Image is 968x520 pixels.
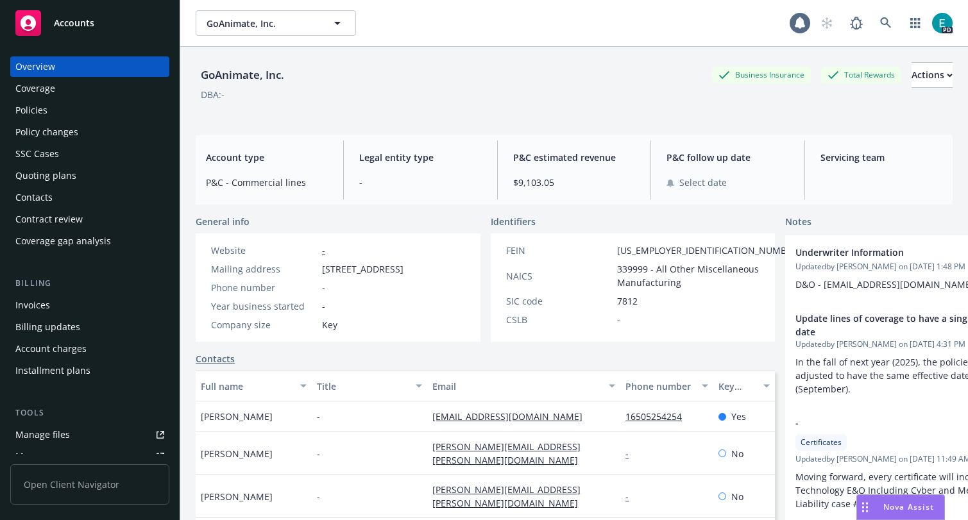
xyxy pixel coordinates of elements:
a: [PERSON_NAME][EMAIL_ADDRESS][PERSON_NAME][DOMAIN_NAME] [432,440,588,466]
span: GoAnimate, Inc. [207,17,318,30]
a: [PERSON_NAME][EMAIL_ADDRESS][PERSON_NAME][DOMAIN_NAME] [432,483,588,509]
div: Account charges [15,339,87,359]
a: Policies [10,100,169,121]
span: - [617,313,620,326]
div: GoAnimate, Inc. [196,67,289,83]
a: Manage files [10,424,169,445]
span: - [317,410,320,423]
a: Start snowing [814,10,840,36]
div: Key contact [718,380,756,393]
div: SSC Cases [15,144,59,164]
button: Phone number [620,371,713,401]
span: - [322,281,325,294]
span: Nova Assist [883,501,934,512]
div: DBA: - [201,88,225,101]
div: Mailing address [211,262,317,276]
a: Overview [10,56,169,77]
a: Installment plans [10,360,169,381]
span: [PERSON_NAME] [201,410,273,423]
div: Overview [15,56,55,77]
span: P&C follow up date [667,151,788,164]
a: Coverage gap analysis [10,231,169,251]
div: Title [317,380,409,393]
div: Website [211,244,317,257]
a: Contacts [196,352,235,365]
a: Manage exposures [10,446,169,467]
span: [PERSON_NAME] [201,447,273,460]
span: General info [196,215,250,228]
span: - [359,176,481,189]
div: Contract review [15,209,83,230]
div: Full name [201,380,293,393]
a: Invoices [10,295,169,315]
span: Identifiers [491,215,536,228]
button: Key contact [713,371,775,401]
span: Account type [206,151,328,164]
a: Report a Bug [844,10,869,36]
div: NAICS [506,269,612,283]
a: 16505254254 [625,410,692,423]
button: Title [312,371,428,401]
span: Certificates [801,437,842,448]
a: Contacts [10,187,169,208]
a: Accounts [10,5,169,41]
a: [EMAIL_ADDRESS][DOMAIN_NAME] [432,410,593,423]
div: Phone number [211,281,317,294]
span: - [317,447,320,460]
div: Policies [15,100,47,121]
a: - [625,491,639,503]
a: - [322,244,325,256]
a: Billing updates [10,317,169,337]
div: Policy changes [15,122,78,142]
span: Yes [731,410,746,423]
a: Quoting plans [10,165,169,186]
button: GoAnimate, Inc. [196,10,356,36]
div: Billing [10,277,169,290]
span: P&C estimated revenue [513,151,635,164]
span: 339999 - All Other Miscellaneous Manufacturing [617,262,801,289]
a: Policy changes [10,122,169,142]
div: Quoting plans [15,165,76,186]
a: Contract review [10,209,169,230]
div: Installment plans [15,360,90,381]
div: Company size [211,318,317,331]
div: Manage exposures [15,446,97,467]
a: Switch app [903,10,928,36]
button: Full name [196,371,312,401]
img: photo [932,13,953,33]
span: [US_EMPLOYER_IDENTIFICATION_NUMBER] [617,244,801,257]
div: Contacts [15,187,53,208]
span: Legal entity type [359,151,481,164]
div: Email [432,380,601,393]
div: SIC code [506,294,612,308]
div: Billing updates [15,317,80,337]
span: P&C - Commercial lines [206,176,328,189]
div: Total Rewards [821,67,901,83]
div: CSLB [506,313,612,326]
a: - [625,448,639,460]
span: No [731,447,743,460]
div: Invoices [15,295,50,315]
a: Account charges [10,339,169,359]
a: Search [873,10,899,36]
div: Coverage gap analysis [15,231,111,251]
span: No [731,490,743,503]
a: Coverage [10,78,169,99]
div: Coverage [15,78,55,99]
div: Drag to move [857,495,873,519]
span: Select date [679,176,727,189]
div: FEIN [506,244,612,257]
div: Phone number [625,380,693,393]
div: Manage files [15,424,70,445]
button: Nova Assist [856,494,945,520]
span: [STREET_ADDRESS] [322,262,403,276]
span: [PERSON_NAME] [201,490,273,503]
span: Key [322,318,337,331]
button: Email [427,371,620,401]
span: Open Client Navigator [10,464,169,505]
div: Tools [10,407,169,419]
button: Actions [912,62,953,88]
div: Actions [912,63,953,87]
a: SSC Cases [10,144,169,164]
